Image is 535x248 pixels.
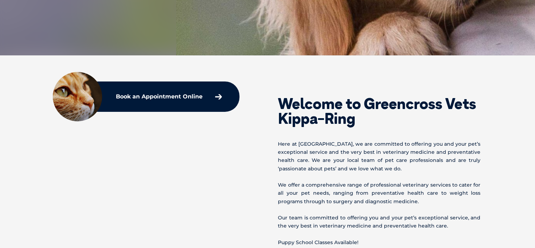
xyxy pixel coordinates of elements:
[278,96,481,126] h2: Welcome to Greencross Vets Kippa-Ring
[113,90,225,103] a: Book an Appointment Online
[278,140,481,173] p: Here at [GEOGRAPHIC_DATA], we are committed to offering you and your pet’s exceptional service an...
[278,181,481,206] p: We offer a comprehensive range of professional veterinary services to cater for all your pet need...
[278,238,481,247] p: Puppy School Classes Available!
[278,214,481,230] p: Our team is committed to offering you and your pet’s exceptional service, and the very best in ve...
[116,94,203,99] p: Book an Appointment Online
